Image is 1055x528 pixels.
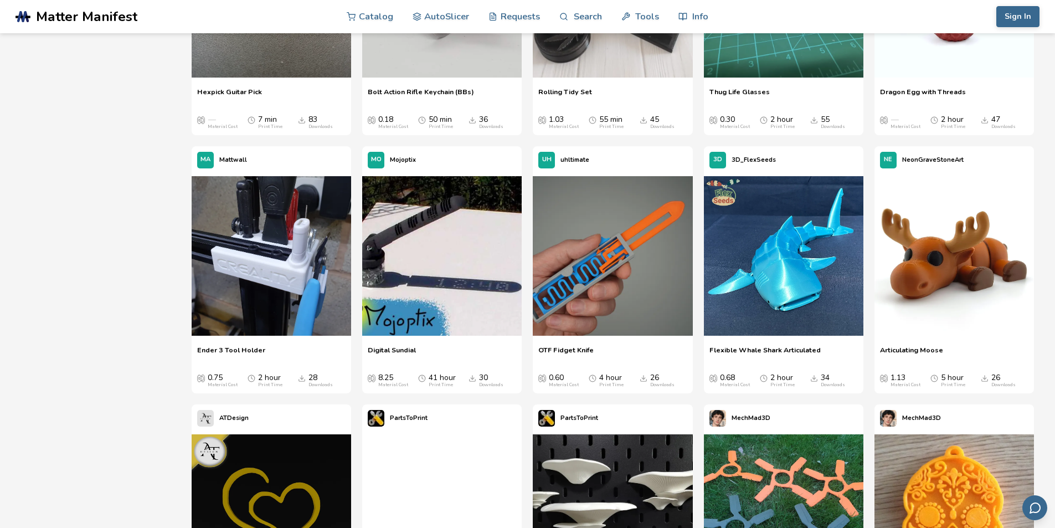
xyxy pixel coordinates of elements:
[770,382,795,388] div: Print Time
[549,115,579,130] div: 1.03
[469,115,476,124] span: Downloads
[640,373,647,382] span: Downloads
[378,382,408,388] div: Material Cost
[538,88,592,104] a: Rolling Tidy Set
[429,373,456,388] div: 41 hour
[197,373,205,382] span: Average Cost
[549,124,579,130] div: Material Cost
[378,115,408,130] div: 0.18
[197,410,214,427] img: ATDesign's profile
[549,373,579,388] div: 0.60
[599,124,624,130] div: Print Time
[258,124,282,130] div: Print Time
[1022,495,1047,520] button: Send feedback via email
[720,382,750,388] div: Material Cost
[378,124,408,130] div: Material Cost
[208,382,238,388] div: Material Cost
[549,382,579,388] div: Material Cost
[538,115,546,124] span: Average Cost
[902,412,941,424] p: MechMad3D
[589,115,596,124] span: Average Print Time
[248,373,255,382] span: Average Print Time
[884,156,892,163] span: NE
[930,373,938,382] span: Average Print Time
[810,115,818,124] span: Downloads
[821,115,845,130] div: 55
[991,382,1016,388] div: Downloads
[599,115,624,130] div: 55 min
[197,88,262,104] a: Hexpick Guitar Pick
[874,404,946,432] a: MechMad3D's profileMechMad3D
[208,373,238,388] div: 0.75
[821,382,845,388] div: Downloads
[891,124,920,130] div: Material Cost
[248,115,255,124] span: Average Print Time
[219,154,247,166] p: Mattwall
[720,373,750,388] div: 0.68
[560,412,598,424] p: PartsToPrint
[891,115,898,124] span: —
[368,373,375,382] span: Average Cost
[709,88,770,104] a: Thug Life Glasses
[996,6,1039,27] button: Sign In
[418,373,426,382] span: Average Print Time
[368,410,384,427] img: PartsToPrint's profile
[704,404,776,432] a: MechMad3D's profileMechMad3D
[709,373,717,382] span: Average Cost
[368,88,474,104] a: Bolt Action Rifle Keychain (BBs)
[880,115,888,124] span: Average Cost
[429,382,453,388] div: Print Time
[650,115,675,130] div: 45
[36,9,137,24] span: Matter Manifest
[720,124,750,130] div: Material Cost
[469,373,476,382] span: Downloads
[760,373,768,382] span: Average Print Time
[880,346,943,362] a: Articulating Moose
[930,115,938,124] span: Average Print Time
[709,346,821,362] span: Flexible Whale Shark Articulated
[941,373,965,388] div: 5 hour
[981,115,989,124] span: Downloads
[732,412,770,424] p: MechMad3D
[308,373,333,388] div: 28
[258,382,282,388] div: Print Time
[650,382,675,388] div: Downloads
[650,373,675,388] div: 26
[371,156,382,163] span: MO
[298,115,306,124] span: Downloads
[208,124,238,130] div: Material Cost
[197,346,265,362] a: Ender 3 Tool Holder
[941,124,965,130] div: Print Time
[709,410,726,427] img: MechMad3D's profile
[891,373,920,388] div: 1.13
[770,115,795,130] div: 2 hour
[810,373,818,382] span: Downloads
[258,115,282,130] div: 7 min
[732,154,776,166] p: 3D_FlexSeeds
[479,382,503,388] div: Downloads
[880,88,966,104] span: Dragon Egg with Threads
[880,410,897,427] img: MechMad3D's profile
[821,373,845,388] div: 34
[640,115,647,124] span: Downloads
[429,115,453,130] div: 50 min
[599,373,624,388] div: 4 hour
[258,373,282,388] div: 2 hour
[941,382,965,388] div: Print Time
[589,373,596,382] span: Average Print Time
[538,346,594,362] a: OTF Fidget Knife
[390,154,416,166] p: Mojoptix
[991,373,1016,388] div: 26
[219,412,249,424] p: ATDesign
[760,115,768,124] span: Average Print Time
[368,115,375,124] span: Average Cost
[192,404,254,432] a: ATDesign's profileATDesign
[821,124,845,130] div: Downloads
[981,373,989,382] span: Downloads
[362,404,433,432] a: PartsToPrint's profilePartsToPrint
